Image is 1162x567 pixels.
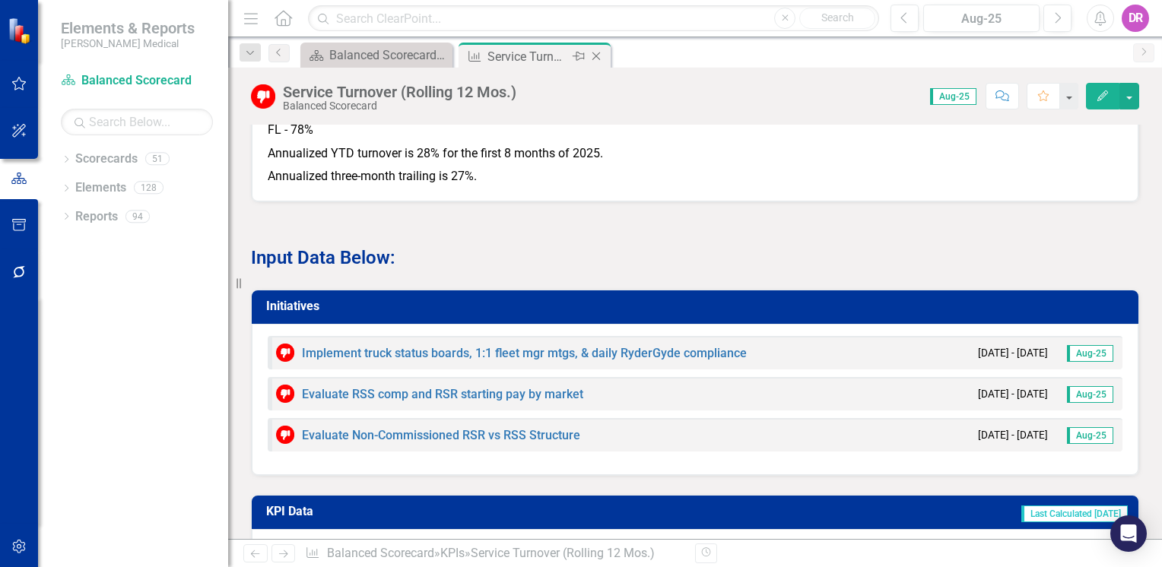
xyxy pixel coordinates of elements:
div: 128 [134,182,164,195]
div: » » [305,545,684,562]
input: Search Below... [61,109,213,135]
div: Balanced Scorecard Welcome Page [329,46,449,65]
a: Evaluate RSS comp and RSR starting pay by market [302,387,583,401]
div: Service Turnover (Rolling 12 Mos.) [487,47,569,66]
div: 51 [145,153,170,166]
strong: Input Data Below: [251,247,395,268]
button: DR [1122,5,1149,32]
span: Elements & Reports [61,19,195,37]
small: [DATE] - [DATE] [978,387,1048,401]
a: Elements [75,179,126,197]
div: Service Turnover (Rolling 12 Mos.) [471,546,655,560]
span: Aug-25 [930,88,976,105]
img: Below Target [276,426,294,444]
span: Aug-25 [1067,345,1113,362]
img: Below Target [251,84,275,109]
span: Aug-25 [1067,386,1113,403]
div: Service Turnover (Rolling 12 Mos.) [283,84,516,100]
img: Below Target [276,385,294,403]
a: Reports [75,208,118,226]
h3: Initiatives [266,299,1129,313]
div: Aug-25 [929,10,1034,28]
a: Scorecards [75,150,138,168]
img: ClearPoint Strategy [8,17,34,44]
input: Search ClearPoint... [308,5,879,32]
div: Balanced Scorecard [283,100,516,112]
a: Balanced Scorecard Welcome Page [304,46,449,65]
span: Aug-25 [1067,427,1113,444]
p: FL - 78% [268,119,1122,142]
small: [DATE] - [DATE] [978,346,1048,360]
h3: KPI Data [266,505,529,518]
a: Evaluate Non-Commissioned RSR vs RSS Structure [302,428,580,442]
a: Balanced Scorecard [61,72,213,90]
a: KPIs [440,546,465,560]
p: Annualized YTD turnover is 28% for the first 8 months of 2025. [268,142,1122,166]
span: Search [821,11,854,24]
button: Search [799,8,875,29]
a: Implement truck status boards, 1:1 fleet mgr mtgs, & daily RyderGyde compliance [302,346,747,360]
span: Last Calculated [DATE] [1021,505,1128,522]
div: Open Intercom Messenger [1110,515,1147,552]
div: 94 [125,210,150,223]
small: [DATE] - [DATE] [978,428,1048,442]
a: Balanced Scorecard [327,546,434,560]
button: Aug-25 [923,5,1040,32]
img: Below Target [276,344,294,362]
small: [PERSON_NAME] Medical [61,37,195,49]
p: Annualized three-month trailing is 27%. [268,165,1122,185]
